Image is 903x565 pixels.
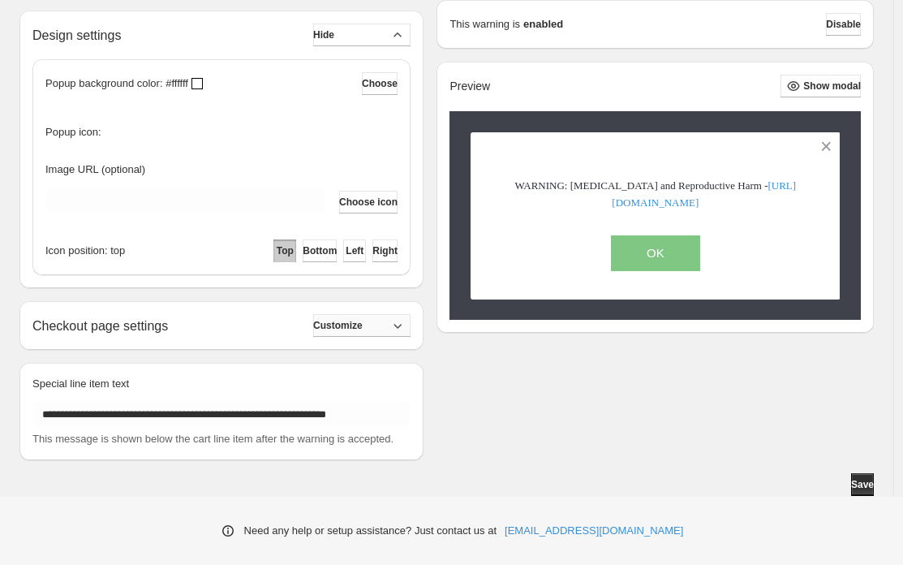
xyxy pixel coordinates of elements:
[313,319,363,332] span: Customize
[313,314,411,337] button: Customize
[851,478,874,491] span: Save
[826,13,861,36] button: Disable
[339,191,398,213] button: Choose icon
[362,77,398,90] span: Choose
[372,244,398,257] span: Right
[313,24,411,46] button: Hide
[32,377,129,390] span: Special line item text
[45,124,101,140] span: Popup icon:
[45,163,145,175] span: Image URL (optional)
[449,80,490,93] h2: Preview
[32,433,393,445] span: This message is shown below the cart line item after the warning is accepted.
[339,196,398,209] span: Choose icon
[523,16,563,32] strong: enabled
[851,473,874,496] button: Save
[45,75,188,92] p: Popup background color: #ffffff
[45,243,125,259] span: Icon position: top
[32,318,168,334] h2: Checkout page settings
[372,239,398,262] button: Right
[803,80,861,93] span: Show modal
[362,72,398,95] button: Choose
[343,239,366,262] button: Left
[277,244,294,257] span: Top
[514,179,768,192] span: WARNING: [MEDICAL_DATA] and Reproductive Harm -
[313,28,334,41] span: Hide
[780,75,861,97] button: Show modal
[32,28,121,43] h2: Design settings
[6,13,370,27] body: Rich Text Area. Press ALT-0 for help.
[303,244,337,257] span: Bottom
[346,244,363,257] span: Left
[449,16,520,32] p: This warning is
[303,239,337,262] button: Bottom
[611,235,700,271] button: OK
[273,239,296,262] button: Top
[505,523,683,539] a: [EMAIL_ADDRESS][DOMAIN_NAME]
[826,18,861,31] span: Disable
